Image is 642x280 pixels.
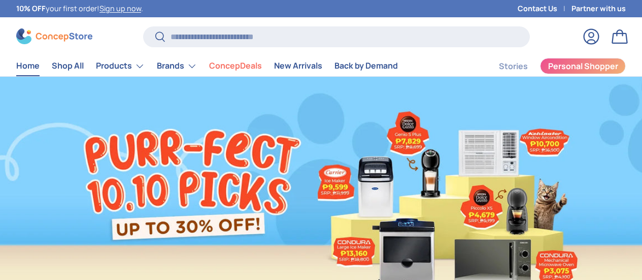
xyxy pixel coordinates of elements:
[99,4,141,13] a: Sign up now
[16,28,92,44] img: ConcepStore
[499,56,528,76] a: Stories
[209,56,262,76] a: ConcepDeals
[571,3,626,14] a: Partner with us
[151,56,203,76] summary: Brands
[16,56,398,76] nav: Primary
[16,3,143,14] p: your first order! .
[274,56,322,76] a: New Arrivals
[518,3,571,14] a: Contact Us
[16,56,40,76] a: Home
[540,58,626,74] a: Personal Shopper
[157,56,197,76] a: Brands
[548,62,618,70] span: Personal Shopper
[52,56,84,76] a: Shop All
[475,56,626,76] nav: Secondary
[96,56,145,76] a: Products
[16,4,46,13] strong: 10% OFF
[90,56,151,76] summary: Products
[334,56,398,76] a: Back by Demand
